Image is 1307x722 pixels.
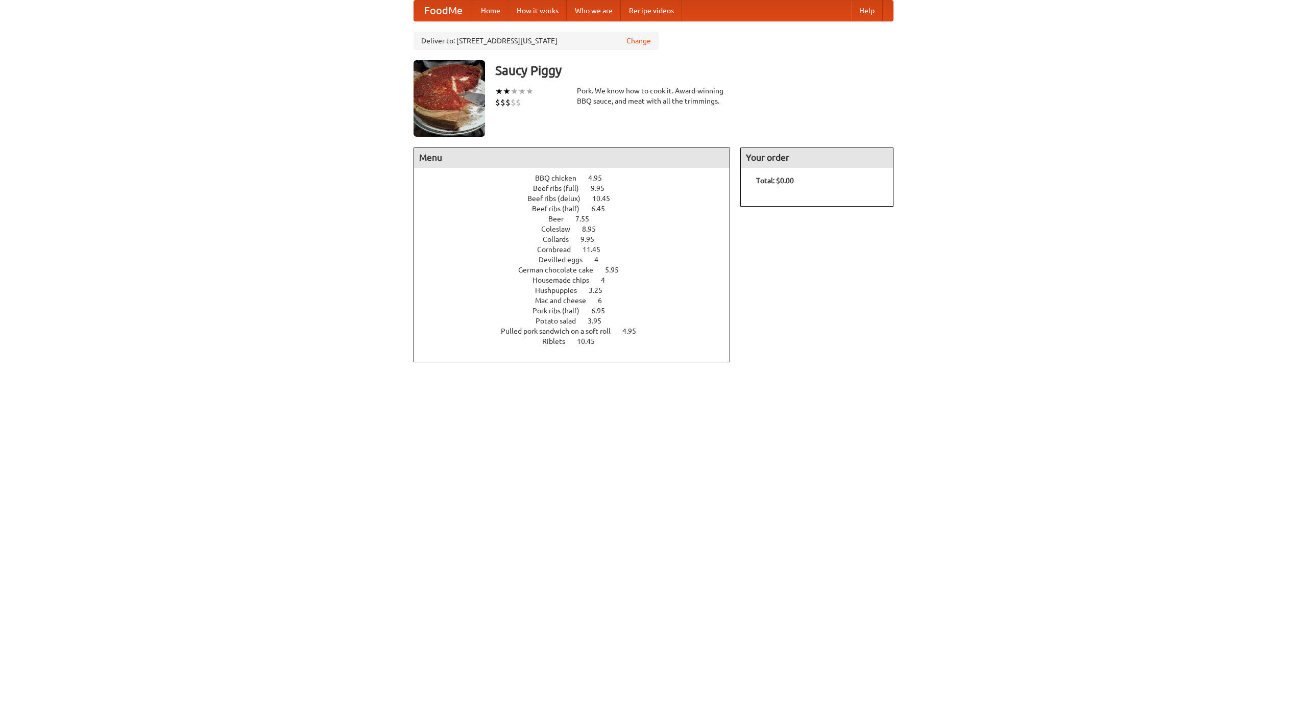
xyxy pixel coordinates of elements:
a: Beef ribs (delux) 10.45 [527,194,629,203]
a: Home [473,1,509,21]
a: Help [851,1,883,21]
span: 7.55 [575,215,599,223]
a: How it works [509,1,567,21]
a: German chocolate cake 5.95 [518,266,638,274]
span: Beef ribs (delux) [527,194,591,203]
a: Potato salad 3.95 [536,317,620,325]
span: 9.95 [580,235,604,243]
a: Devilled eggs 4 [539,256,617,264]
span: 4.95 [622,327,646,335]
span: Housemade chips [533,276,599,284]
div: Deliver to: [STREET_ADDRESS][US_STATE] [414,32,659,50]
span: Potato salad [536,317,586,325]
li: ★ [511,86,518,97]
li: $ [505,97,511,108]
a: Mac and cheese 6 [535,296,621,305]
a: Cornbread 11.45 [537,245,619,254]
li: ★ [518,86,526,97]
li: $ [495,97,500,108]
a: Beef ribs (full) 9.95 [533,184,623,192]
span: Coleslaw [541,225,580,233]
span: 4 [594,256,609,264]
span: Hushpuppies [535,286,587,294]
span: German chocolate cake [518,266,603,274]
span: 6 [598,296,612,305]
li: $ [511,97,516,108]
a: Recipe videos [621,1,682,21]
h3: Saucy Piggy [495,60,893,81]
span: Pork ribs (half) [533,307,590,315]
a: Housemade chips 4 [533,276,624,284]
a: FoodMe [414,1,473,21]
span: 6.95 [591,307,615,315]
a: Pork ribs (half) 6.95 [533,307,624,315]
span: 3.95 [588,317,612,325]
a: Collards 9.95 [543,235,613,243]
span: 6.45 [591,205,615,213]
span: 9.95 [591,184,615,192]
span: Beef ribs (half) [532,205,590,213]
span: 5.95 [605,266,629,274]
span: 4.95 [588,174,612,182]
a: BBQ chicken 4.95 [535,174,621,182]
a: Coleslaw 8.95 [541,225,615,233]
a: Beef ribs (half) 6.45 [532,205,624,213]
h4: Menu [414,147,730,168]
span: BBQ chicken [535,174,587,182]
li: ★ [526,86,534,97]
span: Cornbread [537,245,581,254]
span: Collards [543,235,579,243]
span: 3.25 [589,286,613,294]
span: Pulled pork sandwich on a soft roll [501,327,621,335]
li: ★ [495,86,503,97]
a: Change [626,36,651,46]
a: Riblets 10.45 [542,337,614,345]
span: Mac and cheese [535,296,596,305]
b: Total: $0.00 [756,177,794,185]
span: 10.45 [577,337,605,345]
span: Beef ribs (full) [533,184,589,192]
a: Hushpuppies 3.25 [535,286,621,294]
li: ★ [503,86,511,97]
span: 4 [601,276,615,284]
div: Pork. We know how to cook it. Award-winning BBQ sauce, and meat with all the trimmings. [577,86,730,106]
span: 11.45 [583,245,611,254]
h4: Your order [741,147,893,168]
li: $ [500,97,505,108]
a: Beer 7.55 [548,215,608,223]
li: $ [516,97,521,108]
span: 10.45 [592,194,620,203]
span: 8.95 [582,225,606,233]
span: Riblets [542,337,575,345]
a: Who we are [567,1,621,21]
span: Devilled eggs [539,256,593,264]
img: angular.jpg [414,60,485,137]
a: Pulled pork sandwich on a soft roll 4.95 [501,327,655,335]
span: Beer [548,215,574,223]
